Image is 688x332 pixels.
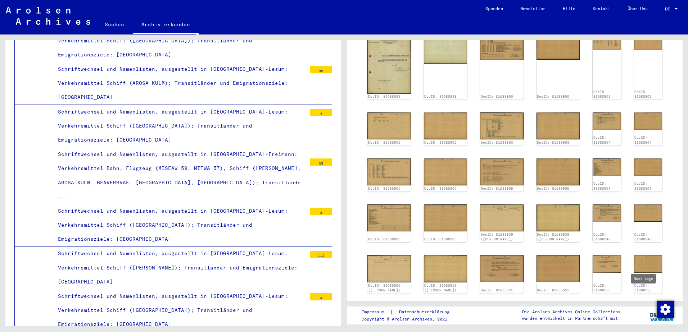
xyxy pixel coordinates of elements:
img: 002.jpg [424,255,467,282]
img: 001.jpg [593,112,621,130]
button: Next page [642,299,656,314]
img: 001.jpg [593,33,621,50]
img: 001.jpg [480,204,524,232]
a: DocID: 81688903 [481,140,513,144]
div: 35 [310,66,332,73]
img: Zustimmung ändern [657,301,674,318]
a: DocID: 81688899 [424,94,457,98]
img: 002.jpg [634,255,662,273]
img: 002.jpg [537,158,580,185]
img: 001.jpg [367,112,411,139]
span: DE [665,6,673,11]
a: Impressum [362,308,390,316]
img: 001.jpg [480,158,524,185]
img: 002.jpg [424,33,467,64]
button: Last page [656,299,671,314]
img: 002.jpg [634,204,662,222]
a: DocID: 81688951 [481,288,513,292]
img: Arolsen_neg.svg [6,7,90,25]
div: Zustimmung ändern [656,300,674,318]
a: Datenschutzerklärung [393,308,458,316]
p: Copyright © Arolsen Archives, 2021 [362,316,458,322]
img: 001.jpg [367,158,411,185]
a: DocID: 81688908 [368,237,400,241]
img: 001.jpg [593,204,621,222]
img: 001.jpg [367,255,411,282]
a: DocID: 81688900 [481,94,513,98]
img: yv_logo.png [648,306,675,324]
div: | [362,308,458,316]
div: 53 [310,158,332,166]
button: Previous page [592,299,606,314]
a: DocID: 81688950 ([PERSON_NAME]) [424,283,457,292]
a: DocID: 81688900 [537,94,569,98]
div: 3 [310,208,332,215]
img: 002.jpg [634,112,662,130]
img: 001.jpg [367,33,411,93]
a: DocID: 81688907 [593,181,611,190]
a: DocID: 81688906 [537,186,569,190]
a: DocID: 81688901 [593,90,611,99]
img: 001.jpg [480,33,524,60]
div: Schriftwechsel und Namenlisten, ausgestellt in [GEOGRAPHIC_DATA]-Lesum: Verkehrsmittel Schiff ([G... [53,19,307,62]
a: DocID: 81688902 [368,140,400,144]
img: 002.jpg [424,158,467,185]
img: 001.jpg [593,255,621,273]
a: DocID: 81688904 [593,135,611,144]
a: DocID: 81688906 [481,186,513,190]
a: DocID: 81688899 [368,94,400,98]
div: 4 [310,109,332,116]
p: Die Arolsen Archives Online-Collections [522,309,620,315]
div: 111 [310,251,332,258]
div: Schriftwechsel und Namenlisten, ausgestellt in [GEOGRAPHIC_DATA]-Lesum: Verkehrsmittel Schiff (AR... [53,62,307,105]
a: DocID: 81688956 [634,283,652,292]
img: 002.jpg [634,158,662,176]
img: 001.jpg [480,112,524,139]
a: DocID: 81688901 [634,90,652,99]
a: DocID: 81688905 [424,186,457,190]
a: DocID: 81688908 [424,237,457,241]
a: DocID: 81688903 [537,140,569,144]
button: First page [577,299,592,314]
a: DocID: 81688904 [634,135,652,144]
a: DocID: 81688902 [424,140,457,144]
img: 002.jpg [634,33,662,50]
div: Schriftwechsel und Namenlisten, ausgestellt in [GEOGRAPHIC_DATA]-Freimann: Verkehrsmittel Bahn, F... [53,147,307,204]
div: 4 [310,293,332,300]
div: Schriftwechsel und Namenlisten, ausgestellt in [GEOGRAPHIC_DATA]-Lesum: Verkehrsmittel Schiff ([G... [53,289,307,332]
p: wurden entwickelt in Partnerschaft mit [522,315,620,322]
div: Schriftwechsel und Namenlisten, ausgestellt in [GEOGRAPHIC_DATA]-Lesum: Verkehrsmittel Schiff ([P... [53,246,307,289]
img: 001.jpg [367,204,411,231]
a: DocID: 81688939 ([PERSON_NAME]) [481,232,513,241]
img: 002.jpg [424,204,467,231]
a: DocID: 81688951 [537,288,569,292]
img: 002.jpg [537,33,580,60]
a: Suchen [96,16,133,33]
a: DocID: 81688950 ([PERSON_NAME]) [368,283,400,292]
a: DocID: 81688905 [368,186,400,190]
a: DocID: 81688940 [593,232,611,241]
div: Schriftwechsel und Namenlisten, ausgestellt in [GEOGRAPHIC_DATA]-Lesum: Verkehrsmittel Schiff ([G... [53,204,307,246]
a: DocID: 81688939 ([PERSON_NAME]) [537,232,569,241]
a: Archiv erkunden [133,16,199,34]
a: DocID: 81688940 [634,232,652,241]
a: DocID: 81688956 [593,283,611,292]
a: DocID: 81688907 [634,181,652,190]
img: 002.jpg [537,112,580,139]
img: 001.jpg [593,158,621,176]
div: Schriftwechsel und Namenlisten, ausgestellt in [GEOGRAPHIC_DATA]-Lesum: Verkehrsmittel Schiff ([G... [53,105,307,147]
img: 001.jpg [480,255,524,282]
img: 002.jpg [537,204,580,232]
img: 002.jpg [537,255,580,282]
img: 002.jpg [424,112,467,139]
